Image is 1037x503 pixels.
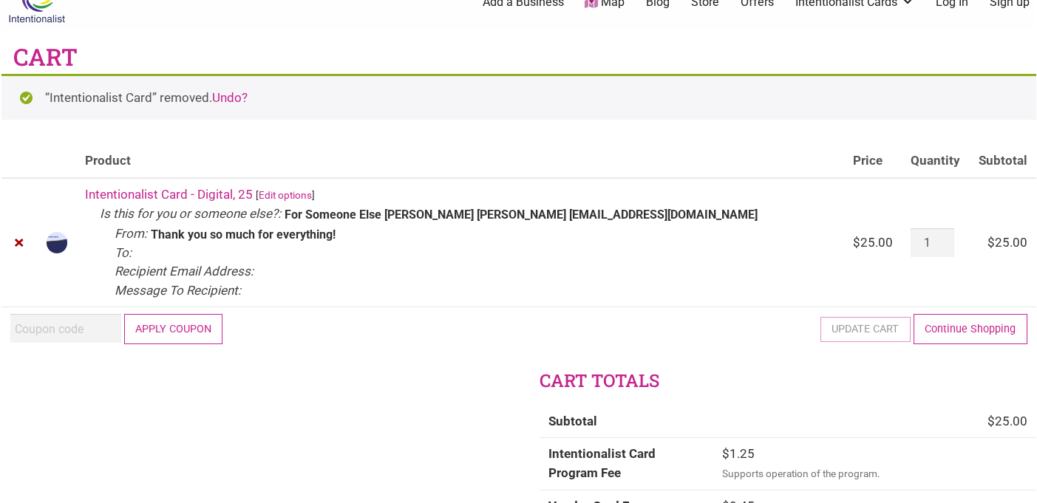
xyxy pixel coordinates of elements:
[540,406,713,438] th: Subtotal
[47,232,67,253] img: Intentionalist Card
[151,229,336,241] p: Thank you so much for everything!
[722,446,730,461] span: $
[477,209,566,221] p: [PERSON_NAME]
[76,145,844,178] th: Product
[384,209,474,221] p: [PERSON_NAME]
[844,145,902,178] th: Price
[259,189,312,201] a: Edit options
[540,369,1036,394] h2: Cart totals
[124,314,223,344] button: Apply coupon
[1,74,1036,120] div: “Intentionalist Card” removed.
[540,437,713,490] th: Intentionalist Card Program Fee
[969,145,1036,178] th: Subtotal
[987,414,995,428] span: $
[820,317,911,342] button: Update cart
[911,228,953,257] input: Product quantity
[285,209,381,221] p: For Someone Else
[987,414,1027,428] bdi: 25.00
[115,225,147,244] dt: From:
[722,446,755,461] bdi: 1.25
[987,235,1027,250] bdi: 25.00
[115,281,241,301] dt: Message To Recipient:
[85,187,253,202] a: Intentionalist Card - Digital, 25
[902,145,969,178] th: Quantity
[256,189,315,201] small: [ ]
[10,314,121,343] input: Coupon code
[13,41,78,74] h1: Cart
[115,244,132,263] dt: To:
[853,235,893,250] bdi: 25.00
[115,262,254,281] dt: Recipient Email Address:
[722,468,880,479] small: Supports operation of the program.
[853,235,860,250] span: $
[569,209,758,221] p: [EMAIL_ADDRESS][DOMAIN_NAME]
[212,90,248,105] a: Undo?
[100,205,281,224] dt: Is this for you or someone else?:
[987,235,995,250] span: $
[10,233,30,253] a: Remove Intentionalist Card - Digital, 25 from cart
[914,314,1027,344] a: Continue Shopping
